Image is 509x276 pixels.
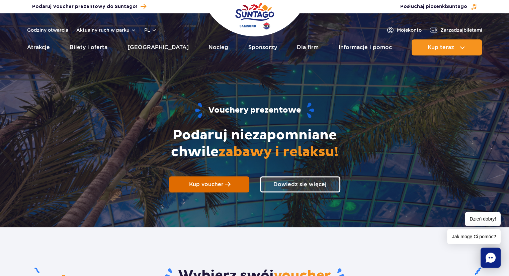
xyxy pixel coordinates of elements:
[208,39,228,55] a: Nocleg
[447,229,501,244] span: Jak mogę Ci pomóc?
[481,248,501,268] div: Chat
[32,2,146,11] a: Podaruj Voucher prezentowy do Suntago!
[76,27,136,33] button: Aktualny ruch w parku
[273,181,327,187] span: Dowiedz się więcej
[70,39,107,55] a: Bilety i oferta
[386,26,422,34] a: Mojekonto
[400,3,477,10] button: Posłuchaj piosenkiSuntago
[248,39,277,55] a: Sponsorzy
[138,127,372,160] h2: Podaruj niezapomniane chwile
[27,27,68,33] a: Godziny otwarcia
[128,39,189,55] a: [GEOGRAPHIC_DATA]
[465,212,501,226] span: Dzień dobry!
[32,3,137,10] span: Podaruj Voucher prezentowy do Suntago!
[260,176,340,192] a: Dowiedz się więcej
[397,27,422,33] span: Moje konto
[412,39,482,55] button: Kup teraz
[446,4,467,9] span: Suntago
[440,27,482,33] span: Zarządzaj biletami
[400,3,467,10] span: Posłuchaj piosenki
[219,144,338,160] span: zabawy i relaksu!
[169,176,249,192] a: Kup voucher
[297,39,319,55] a: Dla firm
[428,44,454,50] span: Kup teraz
[189,181,224,187] span: Kup voucher
[430,26,482,34] a: Zarządzajbiletami
[39,102,470,119] h1: Vouchery prezentowe
[27,39,50,55] a: Atrakcje
[339,39,392,55] a: Informacje i pomoc
[144,27,157,33] button: pl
